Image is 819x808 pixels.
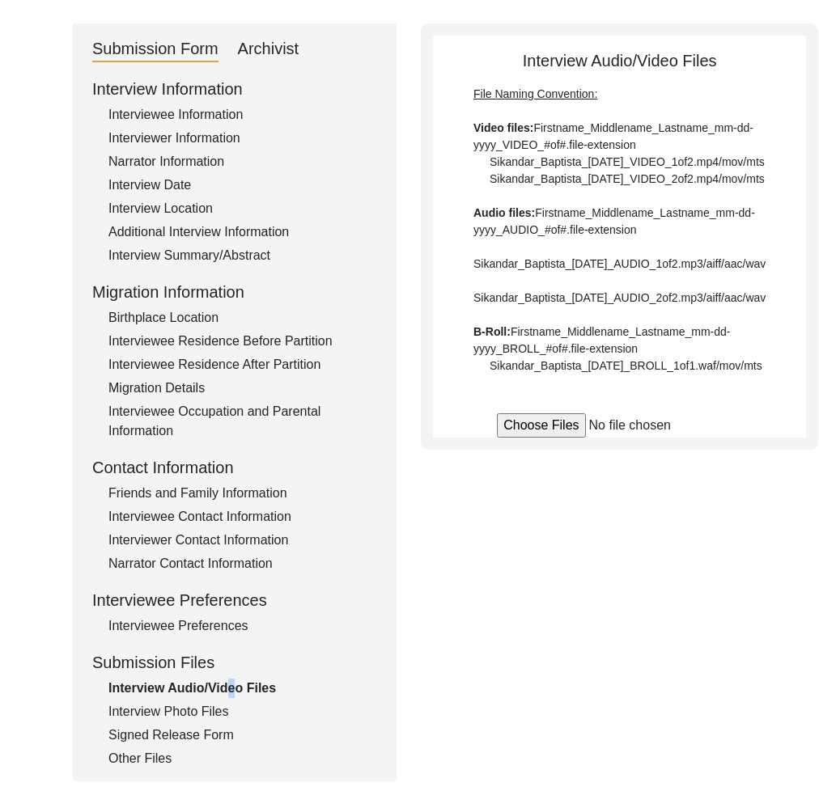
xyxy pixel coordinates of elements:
[92,588,377,612] div: Interviewee Preferences
[473,121,533,134] b: Video files:
[108,679,377,698] div: Interview Audio/Video Files
[108,105,377,125] div: Interviewee Information
[473,206,535,219] b: Audio files:
[108,554,377,573] div: Narrator Contact Information
[108,616,377,636] div: Interviewee Preferences
[238,36,299,62] div: Archivist
[108,355,377,374] div: Interviewee Residence After Partition
[108,507,377,527] div: Interviewee Contact Information
[108,176,377,195] div: Interview Date
[108,246,377,265] div: Interview Summary/Abstract
[108,379,377,398] div: Migration Details
[473,86,766,374] div: Firstname_Middlename_Lastname_mm-dd-yyyy_VIDEO_#of#.file-extension Sikandar_Baptista_[DATE]_VIDEO...
[473,325,511,338] b: B-Roll:
[108,199,377,218] div: Interview Location
[92,77,377,101] div: Interview Information
[108,152,377,171] div: Narrator Information
[108,726,377,745] div: Signed Release Form
[92,455,377,480] div: Contact Information
[108,332,377,351] div: Interviewee Residence Before Partition
[433,49,806,374] div: Interview Audio/Video Files
[92,650,377,675] div: Submission Files
[108,531,377,550] div: Interviewer Contact Information
[92,36,219,62] div: Submission Form
[108,702,377,721] div: Interview Photo Files
[108,308,377,328] div: Birthplace Location
[473,87,597,100] span: File Naming Convention:
[108,222,377,242] div: Additional Interview Information
[108,402,377,441] div: Interviewee Occupation and Parental Information
[108,129,377,148] div: Interviewer Information
[108,749,377,768] div: Other Files
[92,280,377,304] div: Migration Information
[108,484,377,503] div: Friends and Family Information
